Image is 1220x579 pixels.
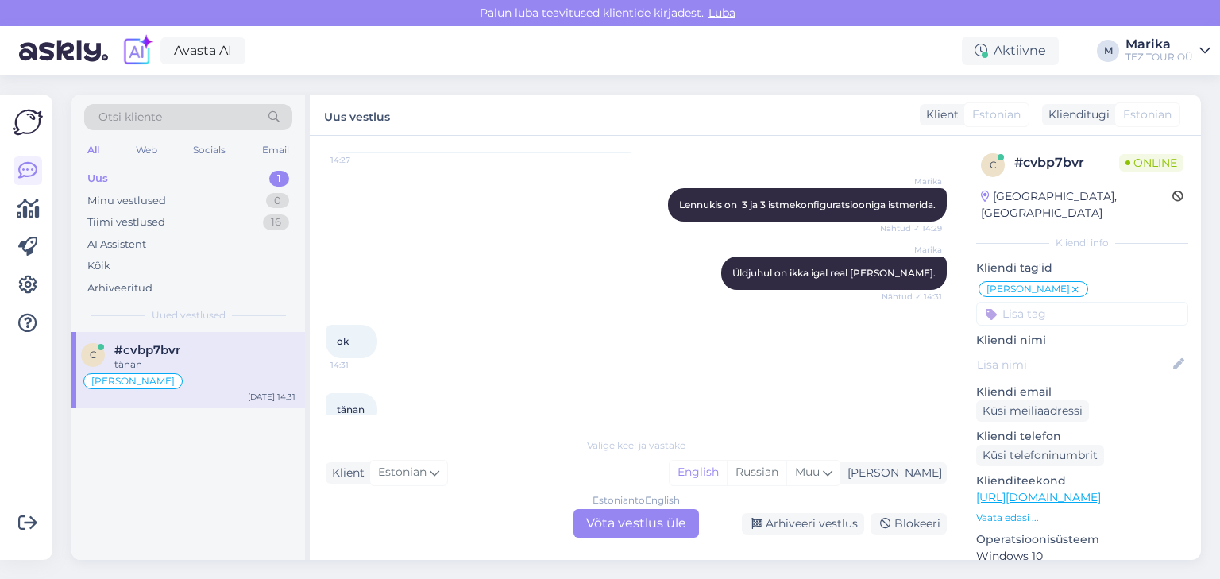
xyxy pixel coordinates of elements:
[976,400,1089,422] div: Küsi meiliaadressi
[976,548,1188,565] p: Windows 10
[871,513,947,535] div: Blokeeri
[87,280,152,296] div: Arhiveeritud
[732,267,936,279] span: Üldjuhul on ikka igal real [PERSON_NAME].
[972,106,1021,123] span: Estonian
[976,531,1188,548] p: Operatsioonisüsteem
[981,188,1172,222] div: [GEOGRAPHIC_DATA], [GEOGRAPHIC_DATA]
[1097,40,1119,62] div: M
[679,199,936,210] span: Lennukis on 3 ja 3 istmekonfiguratsiooniga istmerida.
[330,154,390,166] span: 14:27
[976,384,1188,400] p: Kliendi email
[573,509,699,538] div: Võta vestlus üle
[1014,153,1119,172] div: # cvbp7bvr
[87,193,166,209] div: Minu vestlused
[337,403,365,415] span: tänan
[90,349,97,361] span: c
[152,308,226,322] span: Uued vestlused
[882,291,942,303] span: Nähtud ✓ 14:31
[976,473,1188,489] p: Klienditeekond
[841,465,942,481] div: [PERSON_NAME]
[114,343,180,357] span: #cvbp7bvr
[87,258,110,274] div: Kõik
[593,493,680,508] div: Estonian to English
[882,244,942,256] span: Marika
[160,37,245,64] a: Avasta AI
[742,513,864,535] div: Arhiveeri vestlus
[1125,38,1193,51] div: Marika
[91,376,175,386] span: [PERSON_NAME]
[795,465,820,479] span: Muu
[986,284,1070,294] span: [PERSON_NAME]
[880,222,942,234] span: Nähtud ✓ 14:29
[190,140,229,160] div: Socials
[1123,106,1172,123] span: Estonian
[114,357,295,372] div: tänan
[962,37,1059,65] div: Aktiivne
[326,465,365,481] div: Klient
[98,109,162,125] span: Otsi kliente
[976,260,1188,276] p: Kliendi tag'id
[1125,51,1193,64] div: TEZ TOUR OÜ
[882,176,942,187] span: Marika
[266,193,289,209] div: 0
[337,335,349,347] span: ok
[121,34,154,68] img: explore-ai
[976,490,1101,504] a: [URL][DOMAIN_NAME]
[259,140,292,160] div: Email
[87,214,165,230] div: Tiimi vestlused
[727,461,786,484] div: Russian
[920,106,959,123] div: Klient
[269,171,289,187] div: 1
[704,6,740,20] span: Luba
[1125,38,1210,64] a: MarikaTEZ TOUR OÜ
[976,428,1188,445] p: Kliendi telefon
[87,171,108,187] div: Uus
[670,461,727,484] div: English
[324,104,390,125] label: Uus vestlus
[378,464,427,481] span: Estonian
[990,159,997,171] span: c
[976,445,1104,466] div: Küsi telefoninumbrit
[13,107,43,137] img: Askly Logo
[1119,154,1183,172] span: Online
[977,356,1170,373] input: Lisa nimi
[976,236,1188,250] div: Kliendi info
[263,214,289,230] div: 16
[87,237,146,253] div: AI Assistent
[330,359,390,371] span: 14:31
[84,140,102,160] div: All
[976,302,1188,326] input: Lisa tag
[976,332,1188,349] p: Kliendi nimi
[133,140,160,160] div: Web
[976,511,1188,525] p: Vaata edasi ...
[326,438,947,453] div: Valige keel ja vastake
[248,391,295,403] div: [DATE] 14:31
[1042,106,1110,123] div: Klienditugi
